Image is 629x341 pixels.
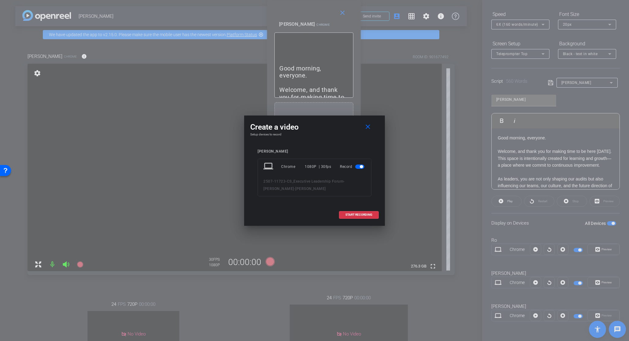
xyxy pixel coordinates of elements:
[263,187,294,191] span: [PERSON_NAME]
[263,179,343,184] span: 2507-11723-CS_Executive Leadership Forum
[250,133,379,136] h4: Setup devices to record
[305,161,331,172] div: 1080P | 30fps
[364,123,372,131] mat-icon: close
[340,161,366,172] div: Record
[343,179,345,184] span: -
[294,187,296,191] span: -
[281,161,305,172] div: Chrome
[339,211,379,219] button: START RECORDING
[258,149,371,154] div: [PERSON_NAME]
[263,161,274,172] mat-icon: laptop
[345,213,372,216] span: START RECORDING
[295,187,326,191] span: [PERSON_NAME]
[250,122,379,133] div: Create a video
